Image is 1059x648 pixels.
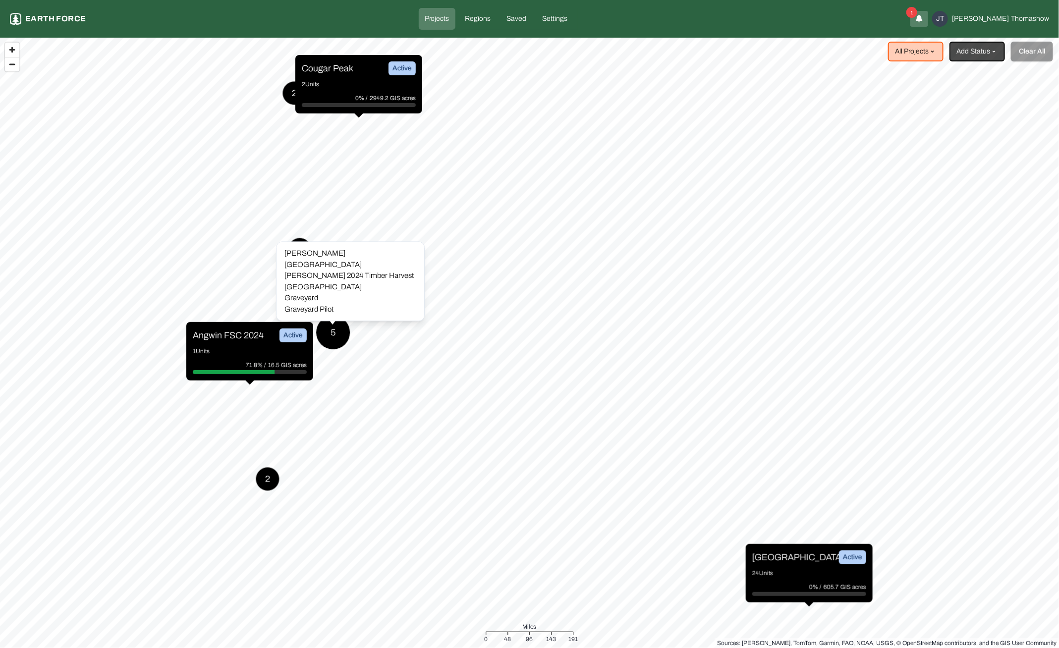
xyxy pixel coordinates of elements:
button: Zoom in [5,43,19,57]
div: [GEOGRAPHIC_DATA] [284,281,416,293]
button: Clear All [1011,42,1053,61]
p: 605.7 GIS acres [824,582,866,592]
div: 191 [568,634,578,644]
div: Graveyard [284,293,416,304]
div: JT [932,11,948,27]
p: 0% / [355,93,370,103]
button: 2 [288,238,312,262]
a: Settings [537,8,574,30]
div: 143 [547,634,557,644]
div: Active [279,328,307,342]
div: 96 [526,634,533,644]
span: 1 [906,7,917,18]
button: Zoom out [5,57,19,71]
div: 0 [484,634,488,644]
button: 2 [282,81,306,105]
div: [PERSON_NAME][GEOGRAPHIC_DATA] [284,248,416,270]
p: 0% / [809,582,824,592]
p: 1 Units [193,346,307,356]
p: Projects [425,14,449,24]
p: Settings [543,14,568,24]
span: Thomashow [1011,14,1049,24]
div: Sources: [PERSON_NAME], TomTom, Garmin, FAO, NOAA, USGS, © OpenStreetMap contributors, and the GI... [717,638,1057,648]
p: 71.8% / [246,360,268,370]
p: 16.5 GIS acres [268,360,307,370]
p: Cougar Peak [302,61,353,75]
div: 48 [504,634,511,644]
button: 5 [316,315,350,350]
span: Miles [523,622,537,632]
button: 1 [915,13,923,25]
p: Saved [507,14,527,24]
div: [PERSON_NAME] 2024 Timber Harvest [284,270,416,282]
button: Add Status [949,42,1005,61]
div: Active [389,61,416,75]
span: [PERSON_NAME] [952,14,1009,24]
div: Graveyard Pilot [284,304,416,315]
button: All Projects [888,42,944,61]
button: JT[PERSON_NAME]Thomashow [932,11,1049,27]
p: 2 Units [302,79,416,89]
a: Projects [419,8,455,30]
p: Earth force [25,13,86,25]
p: Regions [465,14,491,24]
p: 24 Units [752,568,866,578]
p: Angwin FSC 2024 [193,328,264,342]
p: 2949.2 GIS acres [370,93,416,103]
div: Active [839,550,866,564]
a: Regions [459,8,497,30]
button: 2 [256,467,279,491]
a: Saved [501,8,533,30]
p: [GEOGRAPHIC_DATA] [752,550,827,564]
img: earthforce-logo-white-uG4MPadI.svg [10,13,21,25]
